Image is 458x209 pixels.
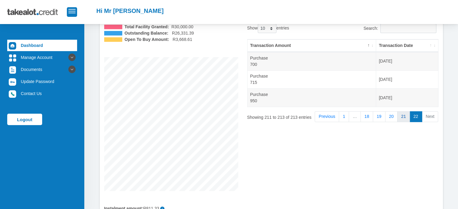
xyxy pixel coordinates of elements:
label: Show entries [247,24,289,33]
a: 22 [410,111,422,122]
span: R3,668.61 [173,36,192,43]
td: Purchase 700 [248,52,376,70]
td: Purchase 715 [248,70,376,89]
td: Purchase 950 [248,88,376,107]
input: Search: [380,24,436,33]
a: Previous [315,111,339,122]
h2: Hi Mr [PERSON_NAME] [96,7,164,14]
div: Showing 211 to 213 of 213 entries [247,111,322,121]
a: Logout [7,114,42,125]
td: [DATE] [376,88,438,107]
a: Contact Us [7,88,77,99]
span: R26,331.39 [172,30,194,36]
td: [DATE] [376,70,438,89]
label: Search: [363,24,438,33]
a: Dashboard [7,40,77,51]
img: takealot_credit_logo.svg [7,5,67,20]
td: [DATE] [376,52,438,70]
a: 19 [373,111,385,122]
a: 1 [339,111,349,122]
select: Showentries [258,24,276,33]
b: Outstanding Balance: [125,30,169,36]
a: Documents [7,64,77,75]
th: Transaction Amount: activate to sort column descending [248,39,376,52]
span: R30,000.00 [171,24,193,30]
a: Manage Account [7,52,77,63]
a: 18 [360,111,373,122]
b: Total Facility Granted: [125,24,169,30]
a: 20 [385,111,398,122]
th: Transaction Date: activate to sort column ascending [376,39,438,52]
b: Open To Buy Amount: [125,36,169,43]
a: 21 [397,111,410,122]
a: Update Password [7,76,77,87]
